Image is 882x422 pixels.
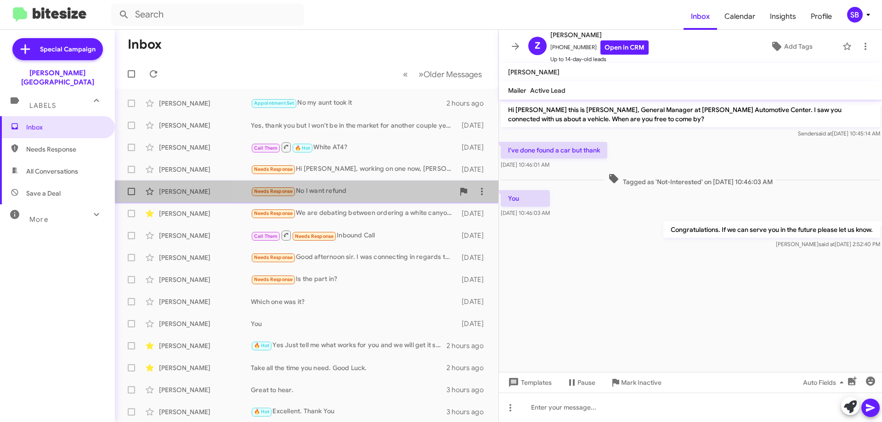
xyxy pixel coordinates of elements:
div: [DATE] [457,231,491,240]
span: Pause [577,374,595,391]
div: Great to hear. [251,385,447,394]
p: Hi [PERSON_NAME] this is [PERSON_NAME], General Manager at [PERSON_NAME] Automotive Center. I saw... [501,101,880,127]
button: Mark Inactive [603,374,669,391]
div: 2 hours ago [447,363,491,372]
span: [PHONE_NUMBER] [550,40,649,55]
div: [DATE] [457,297,491,306]
div: 2 hours ago [447,99,491,108]
button: Auto Fields [796,374,854,391]
span: Needs Response [26,145,104,154]
nav: Page navigation example [398,65,487,84]
span: Needs Response [295,233,334,239]
span: [PERSON_NAME] [550,29,649,40]
div: Good afternoon sir. I was connecting in regards to a vehicle, I was connecting in regards to a sa... [251,252,457,263]
span: Z [535,39,540,53]
div: Take all the time you need. Good Luck. [251,363,447,372]
span: Up to 14-day-old leads [550,55,649,64]
div: Which one was it? [251,297,457,306]
div: [PERSON_NAME] [159,297,251,306]
span: [DATE] 10:46:03 AM [501,209,550,216]
div: [PERSON_NAME] [159,253,251,262]
span: Appointment Set [254,100,294,106]
span: Mailer [508,86,526,95]
span: Special Campaign [40,45,96,54]
div: [PERSON_NAME] [159,231,251,240]
span: Auto Fields [803,374,847,391]
span: [PERSON_NAME] [DATE] 2:52:40 PM [776,241,880,248]
span: Needs Response [254,254,293,260]
span: Needs Response [254,166,293,172]
div: Excellent. Thank You [251,406,447,417]
div: [PERSON_NAME] [159,275,251,284]
p: I've done found a car but thank [501,142,607,158]
span: » [418,68,424,80]
button: Next [413,65,487,84]
div: [PERSON_NAME] [159,385,251,394]
span: said at [819,241,835,248]
div: SB [847,7,863,23]
div: [PERSON_NAME] [159,209,251,218]
div: Is the part in? [251,274,457,285]
span: 🔥 Hot [254,343,270,349]
button: Pause [559,374,603,391]
span: [PERSON_NAME] [508,68,560,76]
h1: Inbox [128,37,162,52]
div: Yes, thank you but I won't be in the market for another couple years [251,121,457,130]
div: 2 hours ago [447,341,491,350]
span: All Conversations [26,167,78,176]
div: [DATE] [457,143,491,152]
div: [PERSON_NAME] [159,143,251,152]
div: You [251,319,457,328]
div: Hi [PERSON_NAME], working on one now, [PERSON_NAME] [251,164,457,174]
a: Profile [803,3,839,30]
span: Call Them [254,145,278,151]
div: No I want refund [251,186,454,197]
div: White AT4? [251,141,457,153]
span: [DATE] 10:46:01 AM [501,161,549,168]
span: Older Messages [424,69,482,79]
div: [PERSON_NAME] [159,407,251,416]
div: Yes Just tell me what works for you and we will get it schedule it. [251,340,447,351]
span: Sender [DATE] 10:45:14 AM [798,130,880,137]
span: 🔥 Hot [254,409,270,415]
div: [PERSON_NAME] [159,319,251,328]
span: Needs Response [254,210,293,216]
div: [DATE] [457,275,491,284]
div: [DATE] [457,253,491,262]
span: Call Them [254,233,278,239]
span: Needs Response [254,276,293,282]
button: Templates [499,374,559,391]
span: said at [816,130,832,137]
span: « [403,68,408,80]
div: [PERSON_NAME] [159,341,251,350]
button: Add Tags [744,38,838,55]
span: Mark Inactive [621,374,661,391]
div: [DATE] [457,319,491,328]
span: Insights [763,3,803,30]
div: [DATE] [457,121,491,130]
span: Save a Deal [26,189,61,198]
span: Labels [29,101,56,110]
span: 🔥 Hot [295,145,311,151]
div: [PERSON_NAME] [159,165,251,174]
div: 3 hours ago [447,407,491,416]
a: Open in CRM [600,40,649,55]
div: We are debating between ordering a white canyon denali 2026 or just getting a 2025 white canyon d... [251,208,457,219]
span: Needs Response [254,188,293,194]
div: [PERSON_NAME] [159,121,251,130]
button: Previous [397,65,413,84]
div: [DATE] [457,209,491,218]
a: Calendar [717,3,763,30]
span: Templates [506,374,552,391]
div: No my aunt took it [251,98,447,108]
a: Inbox [684,3,717,30]
p: You [501,190,550,207]
span: Active Lead [530,86,565,95]
input: Search [111,4,304,26]
button: SB [839,7,872,23]
div: 3 hours ago [447,385,491,394]
div: Inbound Call [251,230,457,241]
p: Congratulations. If we can serve you in the future please let us know. [663,221,880,238]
